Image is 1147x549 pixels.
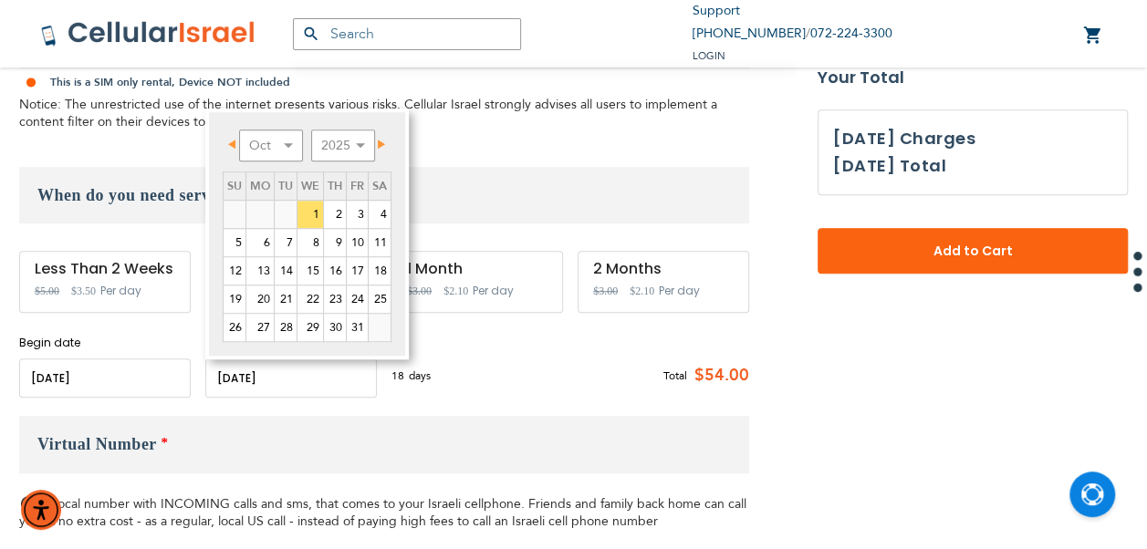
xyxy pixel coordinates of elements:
[35,285,59,297] span: $5.00
[324,257,346,285] a: 16
[19,167,749,223] h3: When do you need service?
[347,314,368,341] a: 31
[347,257,368,285] a: 17
[810,25,892,42] a: 072-224-3300
[19,96,749,130] div: Notice: The unrestricted use of the internet presents various risks. Cellular Israel strongly adv...
[40,20,256,47] img: Cellular Israel
[71,285,96,297] span: $3.50
[246,314,274,341] a: 27
[443,285,468,297] span: $2.10
[324,285,346,313] a: 23
[328,178,342,194] span: Thursday
[227,178,242,194] span: Sunday
[347,229,368,256] a: 10
[369,229,391,256] a: 11
[246,285,274,313] a: 20
[297,257,323,285] a: 15
[297,229,323,256] a: 8
[659,283,700,299] span: Per day
[369,257,391,285] a: 18
[297,285,323,313] a: 22
[224,132,247,155] a: Prev
[324,229,346,256] a: 9
[278,178,293,194] span: Tuesday
[205,358,377,398] input: MM/DD/YYYY
[275,314,297,341] a: 28
[224,314,245,341] a: 26
[19,335,191,351] label: Begin date
[350,178,364,194] span: Friday
[369,201,391,228] a: 4
[293,18,521,50] input: Search
[378,140,385,149] span: Next
[878,242,1068,261] span: Add to Cart
[630,285,654,297] span: $2.10
[407,261,547,277] div: 1 Month
[372,178,387,194] span: Saturday
[347,201,368,228] a: 3
[239,129,303,161] select: Select month
[224,285,245,313] a: 19
[367,132,390,155] a: Next
[818,228,1128,274] button: Add to Cart
[301,178,319,194] span: Wednesday
[391,368,409,384] span: 18
[693,25,806,42] a: [PHONE_NUMBER]
[324,201,346,228] a: 2
[369,285,391,313] a: 25
[50,75,290,89] strong: This is a SIM only rental, Device NOT included
[228,140,235,149] span: Prev
[407,285,432,297] span: $3.00
[21,490,61,530] div: Accessibility Menu
[19,495,746,530] span: A local number with INCOMING calls and sms, that comes to your Israeli cellphone. Friends and fam...
[833,125,1112,152] h3: [DATE] Charges
[275,229,297,256] a: 7
[250,178,270,194] span: Monday
[593,285,618,297] span: $3.00
[473,283,514,299] span: Per day
[593,261,734,277] div: 2 Months
[833,152,946,180] h3: [DATE] Total
[275,257,297,285] a: 14
[297,314,323,341] a: 29
[324,314,346,341] a: 30
[224,229,245,256] a: 5
[693,2,740,19] a: Support
[19,358,191,398] input: MM/DD/YYYY
[100,283,141,299] span: Per day
[347,285,368,313] a: 24
[297,201,323,228] a: 1
[246,257,274,285] a: 13
[818,64,1128,91] strong: Your Total
[311,129,375,161] select: Select year
[693,49,725,63] span: Login
[224,257,245,285] a: 12
[687,362,749,389] span: $54.00
[409,368,431,384] span: days
[246,229,274,256] a: 6
[37,435,157,453] span: Virtual Number
[35,261,175,277] div: Less Than 2 Weeks
[663,368,687,384] span: Total
[693,23,892,46] li: /
[275,285,297,313] a: 21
